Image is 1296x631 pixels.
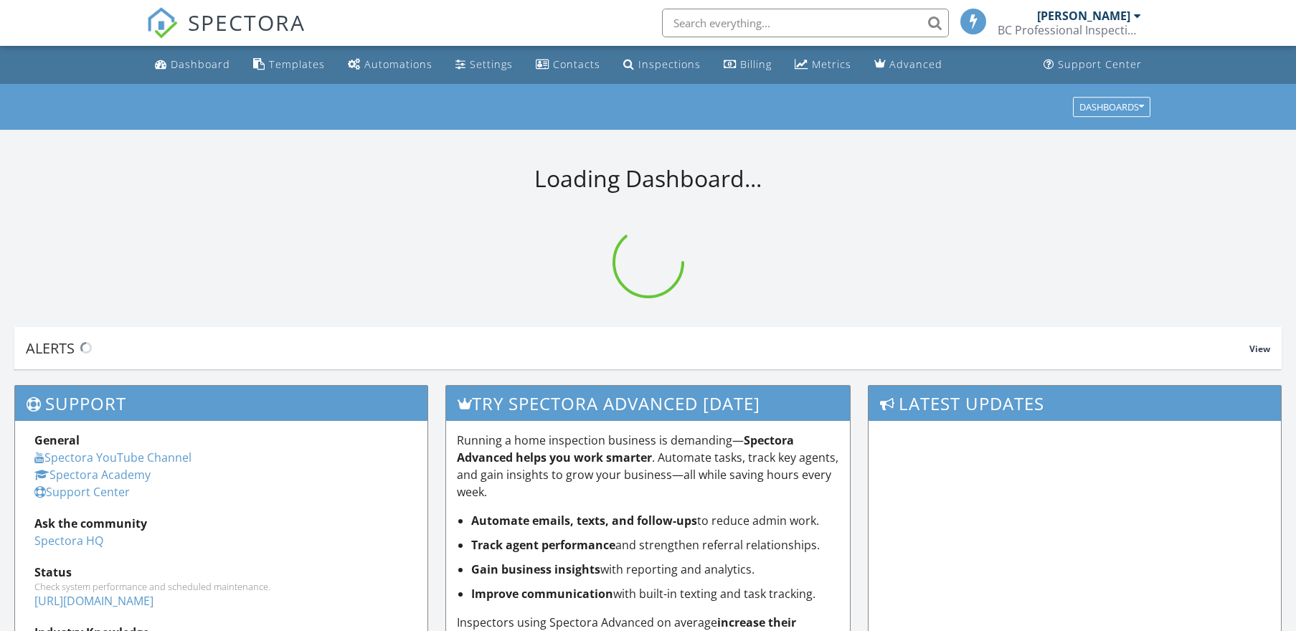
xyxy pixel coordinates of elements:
[146,7,178,39] img: The Best Home Inspection Software - Spectora
[446,386,850,421] h3: Try spectora advanced [DATE]
[662,9,949,37] input: Search everything...
[789,52,857,78] a: Metrics
[812,57,851,71] div: Metrics
[718,52,777,78] a: Billing
[34,515,408,532] div: Ask the community
[34,581,408,592] div: Check system performance and scheduled maintenance.
[471,512,839,529] li: to reduce admin work.
[247,52,331,78] a: Templates
[34,432,80,448] strong: General
[471,561,600,577] strong: Gain business insights
[171,57,230,71] div: Dashboard
[1058,57,1142,71] div: Support Center
[15,386,427,421] h3: Support
[149,52,236,78] a: Dashboard
[34,450,191,465] a: Spectora YouTube Channel
[1079,102,1144,112] div: Dashboards
[471,513,697,528] strong: Automate emails, texts, and follow-ups
[457,432,794,465] strong: Spectora Advanced helps you work smarter
[34,593,153,609] a: [URL][DOMAIN_NAME]
[34,564,408,581] div: Status
[869,386,1281,421] h3: Latest Updates
[1038,52,1148,78] a: Support Center
[26,338,1249,358] div: Alerts
[269,57,325,71] div: Templates
[638,57,701,71] div: Inspections
[471,536,839,554] li: and strengthen referral relationships.
[869,52,948,78] a: Advanced
[1249,343,1270,355] span: View
[998,23,1141,37] div: BC Professional Inspections LLC
[34,533,103,549] a: Spectora HQ
[530,52,606,78] a: Contacts
[471,586,613,602] strong: Improve communication
[470,57,513,71] div: Settings
[450,52,519,78] a: Settings
[471,585,839,602] li: with built-in texting and task tracking.
[34,467,151,483] a: Spectora Academy
[618,52,706,78] a: Inspections
[471,537,615,553] strong: Track agent performance
[188,7,306,37] span: SPECTORA
[740,57,772,71] div: Billing
[471,561,839,578] li: with reporting and analytics.
[146,19,306,49] a: SPECTORA
[342,52,438,78] a: Automations (Basic)
[1037,9,1130,23] div: [PERSON_NAME]
[457,432,839,500] p: Running a home inspection business is demanding— . Automate tasks, track key agents, and gain ins...
[364,57,432,71] div: Automations
[553,57,600,71] div: Contacts
[889,57,942,71] div: Advanced
[1073,97,1150,117] button: Dashboards
[34,484,130,500] a: Support Center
